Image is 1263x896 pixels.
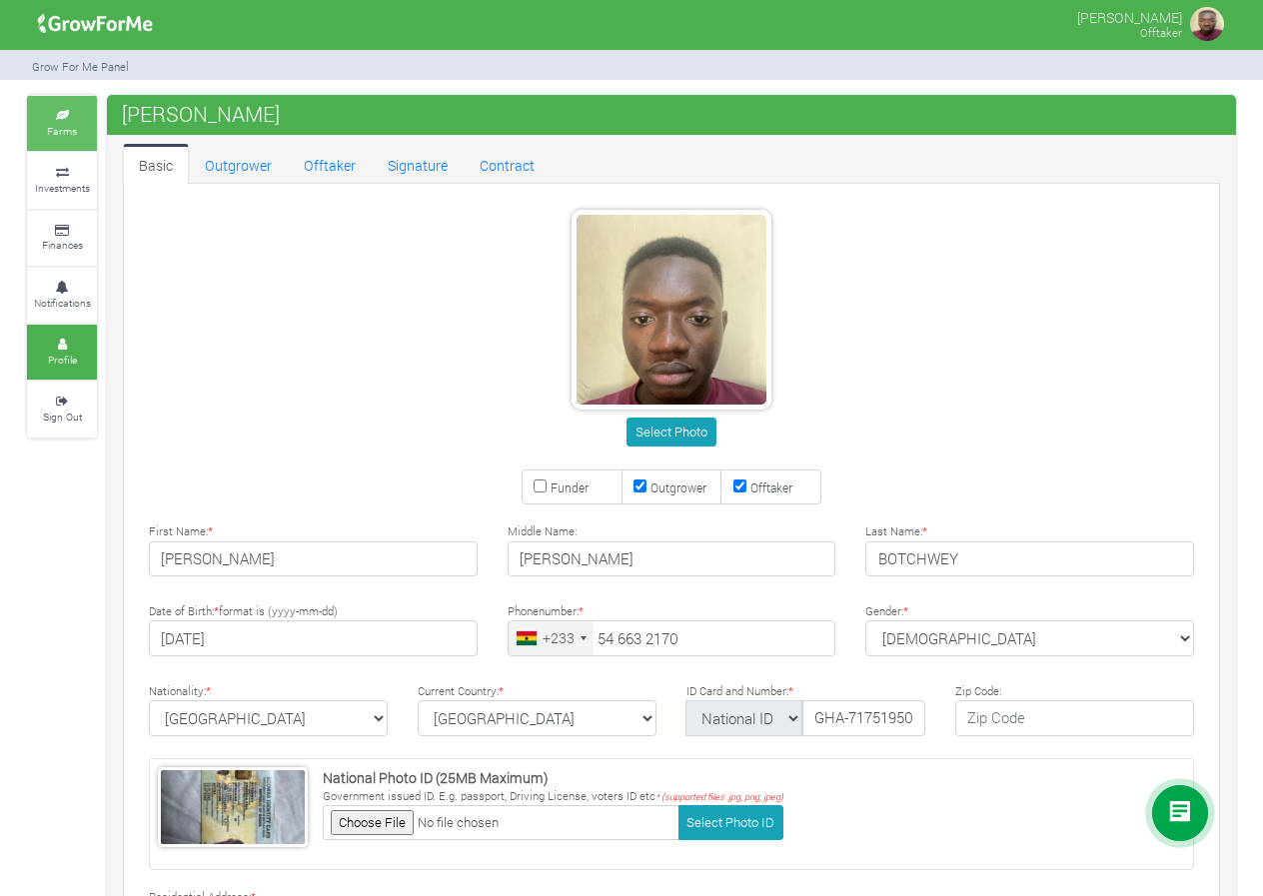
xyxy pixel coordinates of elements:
img: growforme image [31,4,160,44]
span: [PERSON_NAME] [117,94,285,134]
input: Last Name [865,541,1194,577]
small: Offtaker [750,479,792,495]
label: First Name: [149,523,213,540]
p: Government issued ID. E.g. passport, Driving License, voters ID etc [323,788,783,805]
a: Finances [27,211,97,266]
a: Farms [27,96,97,151]
input: First Name [149,541,478,577]
img: growforme image [1187,4,1227,44]
a: Sign Out [27,382,97,437]
input: Type Date of Birth (YYYY-MM-DD) [149,620,478,656]
small: Investments [35,181,90,195]
a: Investments [27,153,97,208]
button: Select Photo [627,418,715,447]
small: Notifications [34,296,91,310]
input: Offtaker [733,479,746,492]
label: Gender: [865,603,908,620]
div: Ghana (Gaana): +233 [509,621,593,655]
a: Profile [27,325,97,380]
a: Outgrower [189,144,288,184]
input: ID Number [802,700,925,736]
input: Phone Number [508,620,836,656]
small: Offtaker [1140,25,1182,40]
a: Basic [123,144,189,184]
label: Date of Birth: format is (yyyy-mm-dd) [149,603,338,620]
button: Select Photo ID [678,805,783,840]
a: Contract [464,144,551,184]
label: Zip Code: [955,683,1001,700]
input: Funder [534,479,547,492]
div: +233 [543,627,575,648]
a: Notifications [27,268,97,323]
label: Middle Name: [508,523,577,540]
a: Signature [372,144,464,184]
label: ID Card and Number: [686,683,793,700]
small: Farms [47,124,77,138]
small: Profile [48,353,77,367]
input: Outgrower [633,479,646,492]
label: Phonenumber: [508,603,584,620]
small: Finances [42,238,83,252]
a: Offtaker [288,144,372,184]
i: * (supported files .jpg, png, jpeg) [655,791,783,802]
label: Current Country: [418,683,504,700]
label: Nationality: [149,683,211,700]
strong: National Photo ID (25MB Maximum) [323,768,549,787]
p: [PERSON_NAME] [1077,4,1182,28]
small: Sign Out [43,410,82,424]
small: Grow For Me Panel [32,59,129,74]
label: Last Name: [865,523,927,540]
input: Middle Name [508,541,836,577]
small: Outgrower [650,479,706,495]
input: Zip Code [955,700,1194,736]
small: Funder [551,479,589,495]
